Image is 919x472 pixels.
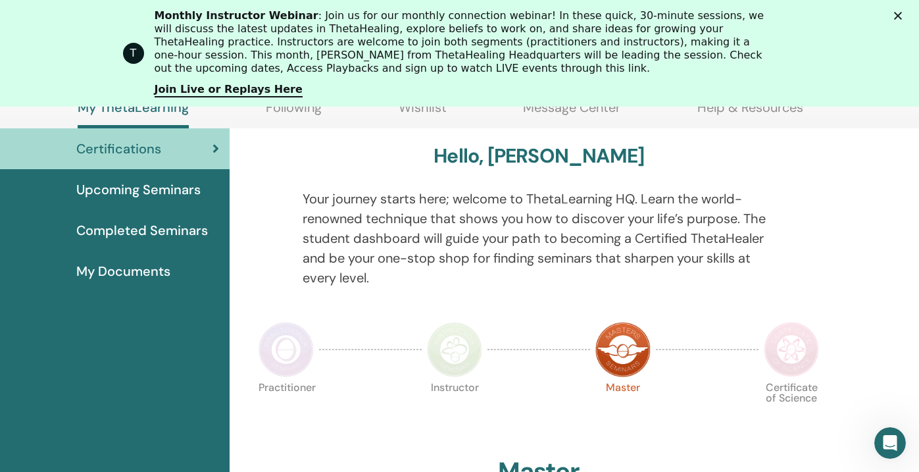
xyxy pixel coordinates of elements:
p: Instructor [427,382,482,438]
a: My ThetaLearning [78,99,189,128]
p: Practitioner [259,382,314,438]
a: Following [266,99,322,125]
span: Certifications [76,139,161,159]
span: My Documents [76,261,170,281]
div: Fechar [894,12,907,20]
p: Master [595,382,651,438]
h3: Hello, [PERSON_NAME] [434,144,644,168]
a: Join Live or Replays Here [155,83,303,97]
span: Upcoming Seminars [76,180,201,199]
b: Monthly Instructor Webinar [155,9,318,22]
div: : Join us for our monthly connection webinar! In these quick, 30-minute sessions, we will discuss... [155,9,776,75]
img: Instructor [427,322,482,377]
a: Message Center [523,99,620,125]
p: Your journey starts here; welcome to ThetaLearning HQ. Learn the world-renowned technique that sh... [303,189,775,288]
a: Wishlist [399,99,447,125]
img: Practitioner [259,322,314,377]
p: Certificate of Science [764,382,819,438]
span: Completed Seminars [76,221,208,240]
img: Certificate of Science [764,322,819,377]
img: Master [595,322,651,377]
iframe: Intercom live chat [874,427,906,459]
a: Help & Resources [697,99,803,125]
div: Profile image for ThetaHealing [123,43,144,64]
